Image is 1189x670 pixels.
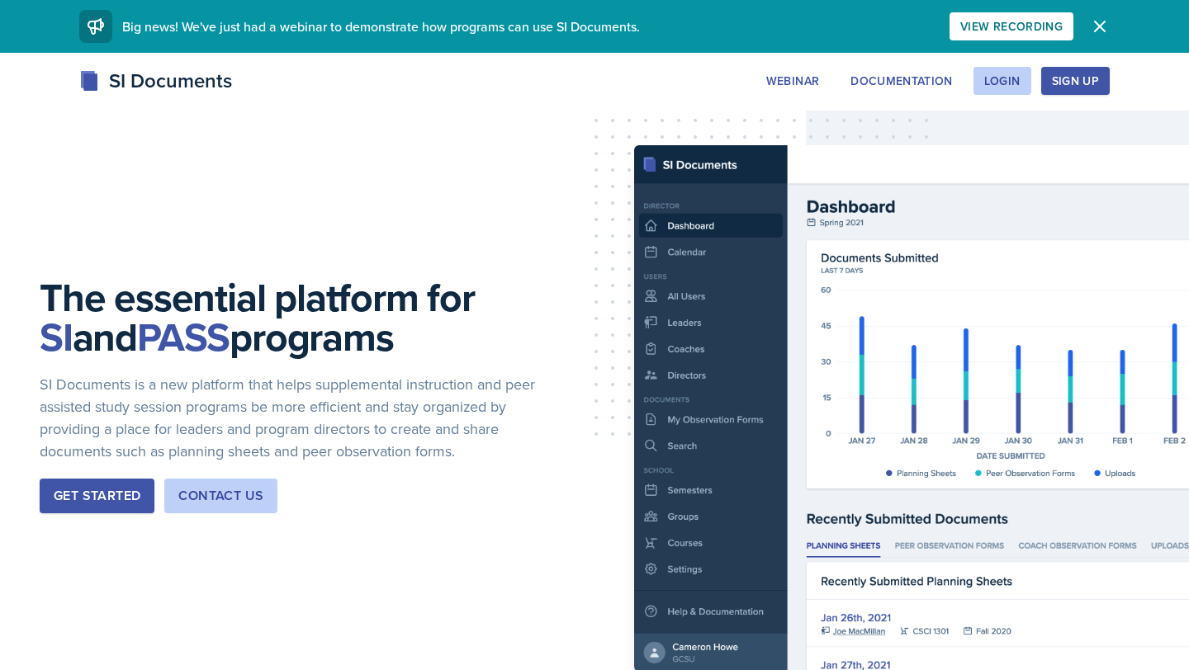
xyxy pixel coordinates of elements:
[164,479,277,513] button: Contact Us
[122,17,640,35] span: Big news! We've just had a webinar to demonstrate how programs can use SI Documents.
[1041,67,1110,95] button: Sign Up
[54,486,140,506] div: Get Started
[984,74,1021,87] div: Login
[766,74,819,87] div: Webinar
[756,67,830,95] button: Webinar
[40,479,154,513] button: Get Started
[79,66,232,96] div: SI Documents
[840,67,964,95] button: Documentation
[178,486,263,506] div: Contact Us
[973,67,1031,95] button: Login
[960,20,1063,33] div: View Recording
[1052,74,1099,87] div: Sign Up
[950,12,1073,40] button: View Recording
[850,74,953,87] div: Documentation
